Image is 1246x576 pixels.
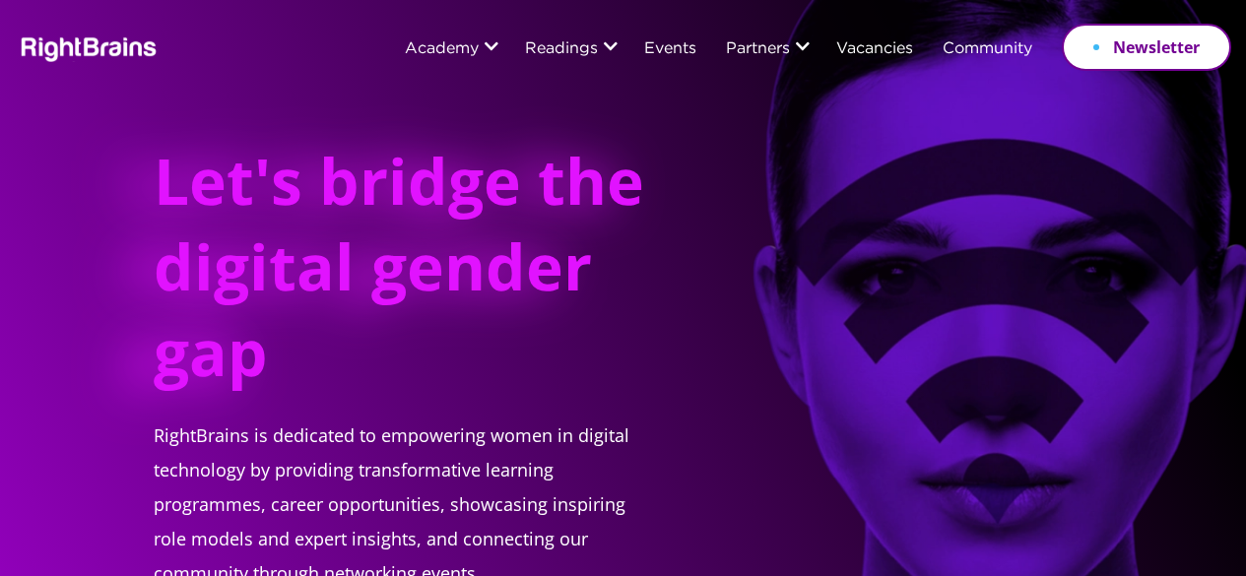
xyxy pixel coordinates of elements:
a: Newsletter [1062,24,1231,71]
a: Readings [525,41,598,58]
img: Rightbrains [15,33,158,62]
a: Academy [405,41,479,58]
a: Vacancies [836,41,913,58]
a: Partners [726,41,790,58]
a: Community [943,41,1032,58]
h1: Let's bridge the digital gender gap [154,138,646,418]
a: Events [644,41,696,58]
